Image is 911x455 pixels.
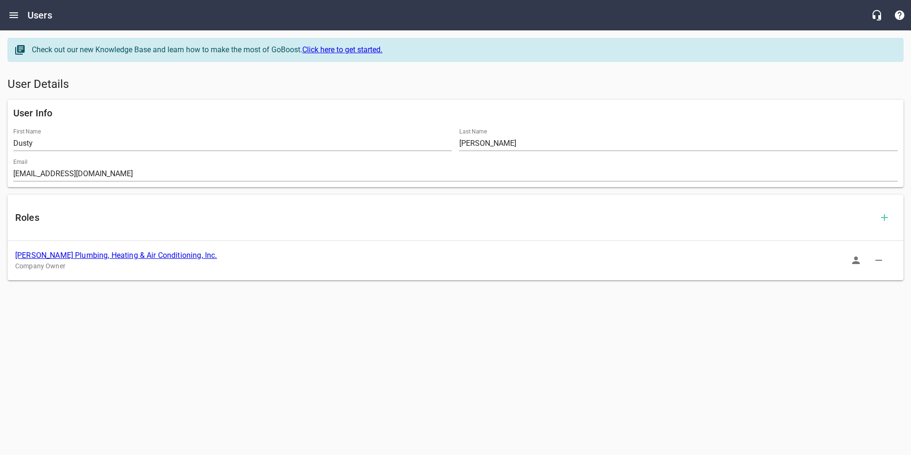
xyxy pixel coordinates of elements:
button: Add Role [873,206,896,229]
button: Open drawer [2,4,25,27]
label: Last Name [459,129,487,134]
h5: User Details [8,77,903,92]
h6: User Info [13,105,898,121]
button: Live Chat [865,4,888,27]
h6: Users [28,8,52,23]
button: Support Portal [888,4,911,27]
label: First Name [13,129,41,134]
button: Delete Role [867,249,890,272]
p: Company Owner [15,261,881,271]
label: Email [13,159,28,165]
a: [PERSON_NAME] Plumbing, Heating & Air Conditioning, Inc. [15,251,217,260]
a: Click here to get started. [302,45,382,54]
div: Check out our new Knowledge Base and learn how to make the most of GoBoost. [32,44,893,56]
h6: Roles [15,210,873,225]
